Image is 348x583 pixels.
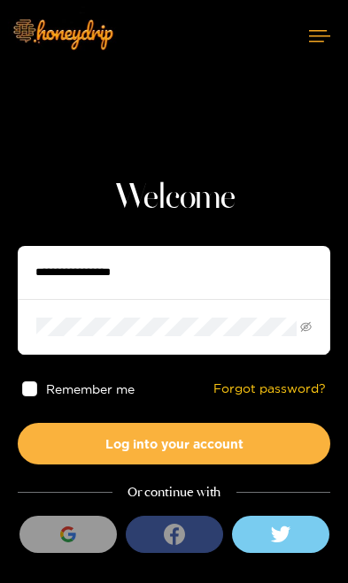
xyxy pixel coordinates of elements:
[213,381,326,396] a: Forgot password?
[18,423,330,464] button: Log into your account
[46,382,135,395] span: Remember me
[300,321,312,333] span: eye-invisible
[18,482,330,502] div: Or continue with
[18,177,330,219] h1: Welcome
